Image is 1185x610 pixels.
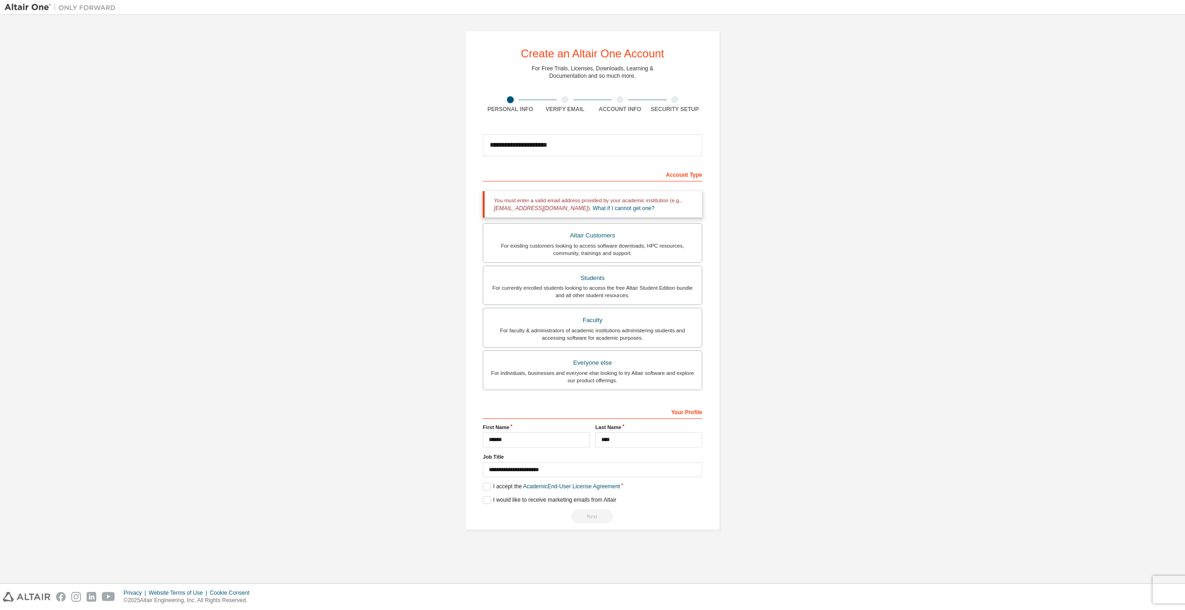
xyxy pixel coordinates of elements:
label: First Name [483,423,590,431]
div: Everyone else [489,356,696,369]
a: What if I cannot get one? [593,205,655,212]
label: I would like to receive marketing emails from Altair [483,496,616,504]
div: Altair Customers [489,229,696,242]
div: You must enter a valid email address provided by your academic institution (e.g., ). [483,191,702,218]
img: youtube.svg [102,592,115,602]
span: [EMAIL_ADDRESS][DOMAIN_NAME] [494,205,588,212]
p: © 2025 Altair Engineering, Inc. All Rights Reserved. [124,597,255,604]
div: Cookie Consent [210,589,255,597]
img: instagram.svg [71,592,81,602]
div: Privacy [124,589,149,597]
img: Altair One [5,3,120,12]
div: For individuals, businesses and everyone else looking to try Altair software and explore our prod... [489,369,696,384]
div: Account Type [483,167,702,181]
label: Last Name [595,423,702,431]
div: For faculty & administrators of academic institutions administering students and accessing softwa... [489,327,696,342]
div: Security Setup [648,106,703,113]
div: Your Profile [483,404,702,419]
div: Account Info [592,106,648,113]
div: You need to provide your academic email [483,510,702,523]
div: For existing customers looking to access software downloads, HPC resources, community, trainings ... [489,242,696,257]
div: Create an Altair One Account [521,48,664,59]
div: Personal Info [483,106,538,113]
div: Students [489,272,696,285]
div: Website Terms of Use [149,589,210,597]
img: altair_logo.svg [3,592,50,602]
a: Academic End-User License Agreement [523,483,620,490]
img: linkedin.svg [87,592,96,602]
div: For currently enrolled students looking to access the free Altair Student Edition bundle and all ... [489,284,696,299]
div: Verify Email [538,106,593,113]
label: I accept the [483,483,620,491]
img: facebook.svg [56,592,66,602]
div: For Free Trials, Licenses, Downloads, Learning & Documentation and so much more. [532,65,654,80]
div: Faculty [489,314,696,327]
label: Job Title [483,453,702,461]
